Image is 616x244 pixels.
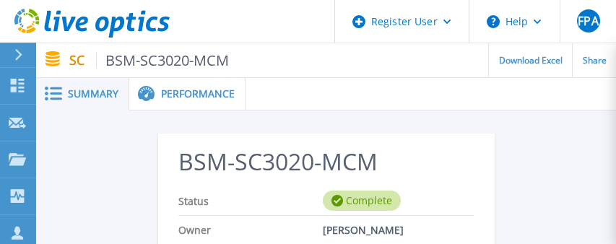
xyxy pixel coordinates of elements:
span: BSM-SC3020-MCM [96,52,230,69]
p: SC [69,52,230,69]
span: Owner [178,216,323,244]
span: Status [178,187,323,215]
h2: BSM-SC3020-MCM [178,149,473,175]
span: Summary [68,89,118,99]
span: Download Excel [499,56,563,65]
span: Share [583,56,607,65]
span: FPA [578,15,598,27]
span: [PERSON_NAME] [323,216,404,244]
div: Complete [323,191,401,211]
span: Performance [161,89,235,99]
